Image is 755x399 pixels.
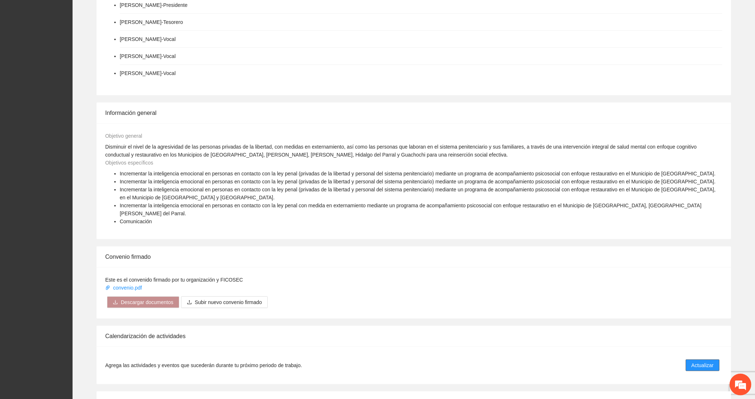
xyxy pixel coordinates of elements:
[105,361,302,369] span: Agrega las actividades y eventos que sucederán durante tu próximo periodo de trabajo.
[119,4,136,21] div: Minimizar ventana de chat en vivo
[120,52,176,60] li: [PERSON_NAME] - Vocal
[120,203,702,216] span: Incrementar la inteligencia emocional en personas en contacto con la ley penal con medida en exte...
[107,296,179,308] button: downloadDescargar documentos
[195,298,262,306] span: Subir nuevo convenio firmado
[105,285,110,290] span: paper-clip
[692,361,714,369] span: Actualizar
[120,179,715,184] span: Incrementar la inteligencia emocional en personas en contacto con la ley penal (privadas de la li...
[105,277,243,283] span: Este es el convenido firmado por tu organización y FICOSEC
[181,296,268,308] button: uploadSubir nuevo convenio firmado
[120,171,715,176] span: Incrementar la inteligencia emocional en personas en contacto con la ley penal (privadas de la li...
[105,285,143,291] a: convenio.pdf
[105,246,722,267] div: Convenio firmado
[120,18,183,26] li: [PERSON_NAME] - Tesorero
[105,144,697,158] span: Disminuir el nivel de la agresividad de las personas privadas de la libertad, con medidas en exte...
[120,35,176,43] li: [PERSON_NAME] - Vocal
[120,69,176,77] li: [PERSON_NAME] - Vocal
[121,298,173,306] span: Descargar documentos
[120,1,188,9] li: [PERSON_NAME] - Presidente
[105,133,142,139] span: Objetivo general
[42,97,100,170] span: Estamos en línea.
[38,37,122,46] div: Chatee con nosotros ahora
[686,359,719,371] button: Actualizar
[120,187,715,200] span: Incrementar la inteligencia emocional en personas en contacto con la ley penal (privadas de la li...
[187,300,192,306] span: upload
[4,198,138,223] textarea: Escriba su mensaje y pulse “Intro”
[120,219,152,224] span: Comunicación
[181,299,268,305] span: uploadSubir nuevo convenio firmado
[113,300,118,306] span: download
[105,103,722,123] div: Información general
[105,160,153,166] span: Objetivos específicos
[105,326,722,346] div: Calendarización de actividades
